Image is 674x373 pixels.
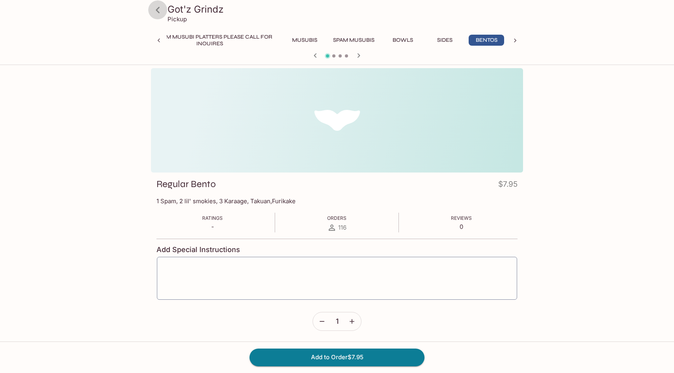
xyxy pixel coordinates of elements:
p: Pickup [168,15,187,23]
h3: Regular Bento [156,178,216,190]
button: Custom Musubi Platters PLEASE CALL FOR INQUIRES [139,35,281,46]
span: Ratings [202,215,223,221]
span: 116 [338,224,346,231]
p: 0 [451,223,472,230]
button: Bowls [385,35,421,46]
span: Orders [327,215,346,221]
button: Musubis [287,35,322,46]
span: Reviews [451,215,472,221]
button: Sides [427,35,462,46]
div: Regular Bento [151,68,523,173]
h4: $7.95 [498,178,518,193]
button: Bentos [469,35,504,46]
h4: Add Special Instructions [156,245,518,254]
button: Spam Musubis [329,35,379,46]
h3: Got'z Grindz [168,3,520,15]
p: 1 Spam, 2 lil' smokies, 3 Karaage, Takuan,Furikake [156,197,518,205]
p: - [202,223,223,230]
button: Add to Order$7.95 [249,349,425,366]
span: 1 [336,317,339,326]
